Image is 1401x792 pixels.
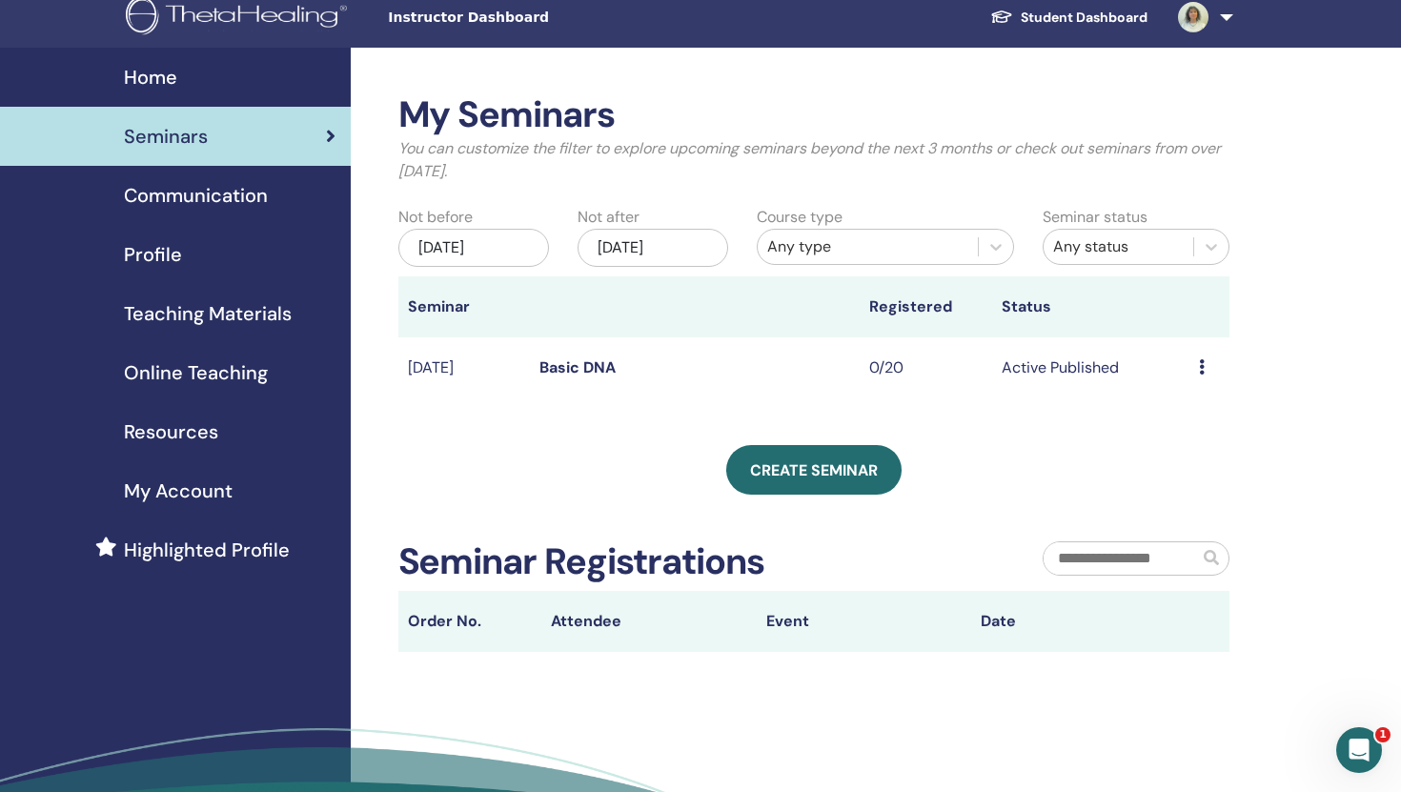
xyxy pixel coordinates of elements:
[1043,206,1147,229] label: Seminar status
[757,591,972,652] th: Event
[398,337,530,399] td: [DATE]
[578,229,728,267] div: [DATE]
[124,417,218,446] span: Resources
[1178,2,1208,32] img: default.jpg
[124,181,268,210] span: Communication
[388,8,674,28] span: Instructor Dashboard
[398,540,765,584] h2: Seminar Registrations
[398,276,530,337] th: Seminar
[1375,727,1391,742] span: 1
[124,299,292,328] span: Teaching Materials
[750,460,878,480] span: Create seminar
[578,206,640,229] label: Not after
[992,276,1190,337] th: Status
[990,9,1013,25] img: graduation-cap-white.svg
[124,63,177,91] span: Home
[398,93,1230,137] h2: My Seminars
[398,206,473,229] label: Not before
[1053,235,1184,258] div: Any status
[767,235,969,258] div: Any type
[124,122,208,151] span: Seminars
[541,591,757,652] th: Attendee
[539,357,616,377] a: Basic DNA
[124,477,233,505] span: My Account
[398,229,549,267] div: [DATE]
[726,445,902,495] a: Create seminar
[398,591,541,652] th: Order No.
[992,337,1190,399] td: Active Published
[860,337,991,399] td: 0/20
[124,358,268,387] span: Online Teaching
[124,536,290,564] span: Highlighted Profile
[1336,727,1382,773] iframe: Intercom live chat
[757,206,843,229] label: Course type
[124,240,182,269] span: Profile
[860,276,991,337] th: Registered
[971,591,1187,652] th: Date
[398,137,1230,183] p: You can customize the filter to explore upcoming seminars beyond the next 3 months or check out s...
